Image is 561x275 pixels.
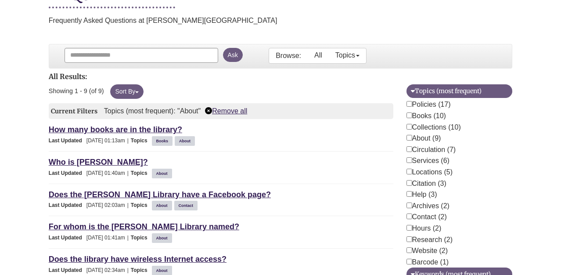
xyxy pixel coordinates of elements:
input: Hours (2) [406,225,412,231]
ul: Topics [152,267,174,273]
label: Books (10) [406,110,446,122]
span: [DATE] 01:13am [49,137,125,144]
span: | [125,235,131,241]
a: Books [155,136,170,146]
a: Topics [329,48,366,62]
span: Topics (most frequent): [104,107,176,115]
button: Ask [223,48,243,62]
span: Topics [131,202,152,208]
input: Collections (10) [406,124,412,130]
span: | [125,267,131,273]
span: | [125,170,131,176]
h3: Current Filters [51,108,97,114]
input: Contact (2) [406,213,412,219]
a: Contact [177,201,195,210]
button: Sort By [110,84,144,99]
span: [DATE] 01:41am [49,235,125,241]
span: [DATE] 01:40am [49,170,125,176]
input: Citation (3) [406,180,412,186]
label: Policies (17) [406,99,451,110]
ul: Topics [152,170,174,176]
span: Showing 1 - 9 (of 9) [49,88,104,95]
span: "About" [177,107,201,115]
label: Archives (2) [406,200,450,212]
span: Last Updated [49,137,86,144]
label: Collections (10) [406,122,461,133]
label: Citation (3) [406,178,446,189]
label: Hours (2) [406,223,442,234]
label: Help (3) [406,189,437,200]
span: Last Updated [49,202,86,208]
span: Last Updated [49,170,86,176]
input: Books (10) [406,112,412,118]
span: Last Updated [49,267,86,273]
input: Research (2) [406,236,412,242]
h2: All Results: [49,73,512,80]
label: Locations (5) [406,166,453,178]
input: Barcode (1) [406,259,412,264]
a: How many books are in the library? [49,125,182,134]
span: Last Updated [49,235,86,241]
span: Topics [131,235,152,241]
input: Policies (17) [406,101,412,107]
label: Services (6) [406,155,450,166]
span: Topics [131,137,152,144]
a: Remove all [205,107,247,115]
a: About [155,169,169,178]
label: Barcode (1) [406,257,449,268]
a: Who is [PERSON_NAME]? [49,158,148,166]
input: Website (2) [406,247,412,253]
span: [DATE] 02:34am [49,267,125,273]
a: About [155,233,169,243]
ul: Topics [152,235,174,241]
button: Topics (most frequent) [406,84,513,98]
label: Website (2) [406,245,448,257]
ul: Topics [152,202,200,208]
div: Frequently Asked Questions at [PERSON_NAME][GEOGRAPHIC_DATA] [49,13,277,26]
input: Services (6) [406,157,412,163]
input: About (9) [406,135,412,141]
a: For whom is the [PERSON_NAME] Library named? [49,222,239,231]
span: | [125,137,131,144]
span: [DATE] 02:03am [49,202,125,208]
a: Does the [PERSON_NAME] Library have a Facebook page? [49,190,271,199]
a: About [155,201,169,210]
span: | [125,202,131,208]
input: Circulation (7) [406,146,412,152]
label: Circulation (7) [406,144,456,156]
a: Does the library have wireless Internet access? [49,255,227,264]
a: All [308,48,329,62]
span: Topics [131,267,152,273]
a: About [178,136,192,146]
span: Topics [131,170,152,176]
label: About (9) [406,133,441,144]
input: Locations (5) [406,169,412,174]
label: Contact (2) [406,211,447,223]
label: Research (2) [406,234,453,246]
ul: Topics [152,137,198,144]
input: Archives (2) [406,203,412,208]
input: Help (3) [406,191,412,197]
p: Browse: [276,51,301,61]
